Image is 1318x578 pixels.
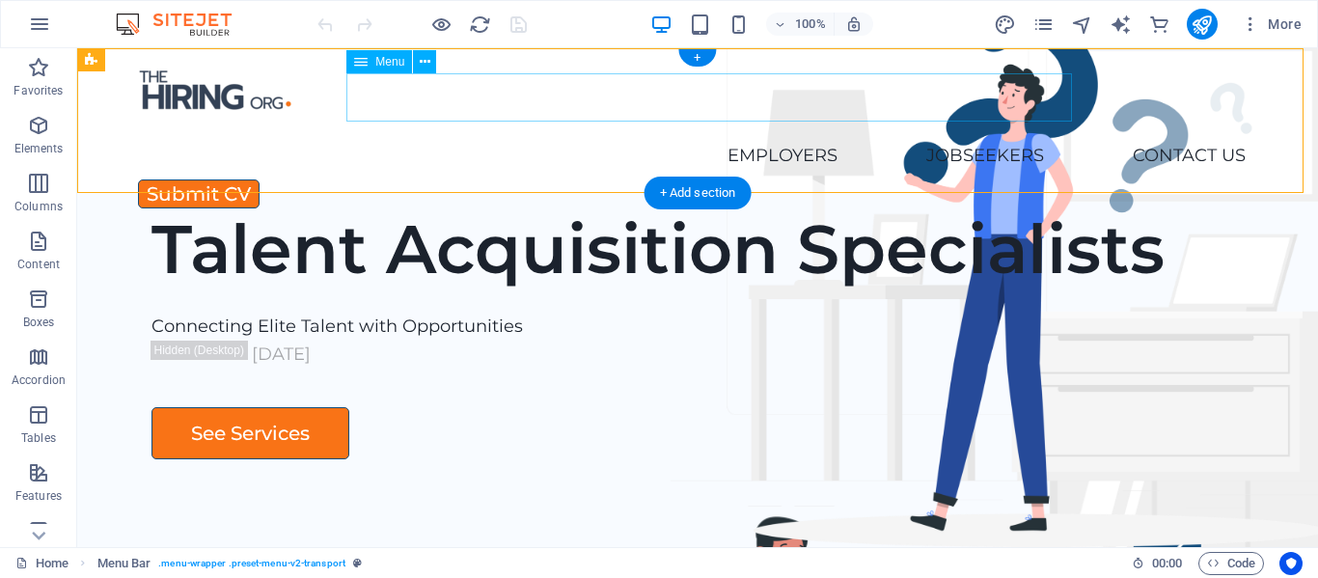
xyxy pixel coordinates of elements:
p: Tables [21,430,56,446]
i: Pages (Ctrl+Alt+S) [1032,14,1055,36]
nav: breadcrumb [97,552,362,575]
i: AI Writer [1110,14,1132,36]
button: Usercentrics [1279,552,1303,575]
p: Boxes [23,315,55,330]
span: Menu [375,56,404,68]
span: Click to select. Double-click to edit [97,552,151,575]
i: Commerce [1148,14,1170,36]
i: Design (Ctrl+Alt+Y) [994,14,1016,36]
i: Reload page [469,14,491,36]
p: Columns [14,199,63,214]
p: Accordion [12,372,66,388]
span: More [1241,14,1302,34]
div: + [678,49,716,67]
button: navigator [1071,13,1094,36]
button: 100% [766,13,835,36]
p: Elements [14,141,64,156]
span: Code [1207,552,1255,575]
button: pages [1032,13,1056,36]
button: design [994,13,1017,36]
p: Content [17,257,60,272]
span: : [1166,556,1168,570]
span: 00 00 [1152,552,1182,575]
button: Code [1198,552,1264,575]
i: On resize automatically adjust zoom level to fit chosen device. [845,15,863,33]
a: Click to cancel selection. Double-click to open Pages [15,552,69,575]
i: Publish [1191,14,1213,36]
button: Click here to leave preview mode and continue editing [429,13,453,36]
i: This element is a customizable preset [353,558,362,568]
button: text_generator [1110,13,1133,36]
button: publish [1187,9,1218,40]
button: reload [468,13,491,36]
button: commerce [1148,13,1171,36]
button: More [1233,9,1309,40]
div: + Add section [645,177,752,209]
span: . menu-wrapper .preset-menu-v2-transport [158,552,345,575]
h6: 100% [795,13,826,36]
p: Features [15,488,62,504]
i: Navigator [1071,14,1093,36]
p: Favorites [14,83,63,98]
h6: Session time [1132,552,1183,575]
img: Editor Logo [111,13,256,36]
